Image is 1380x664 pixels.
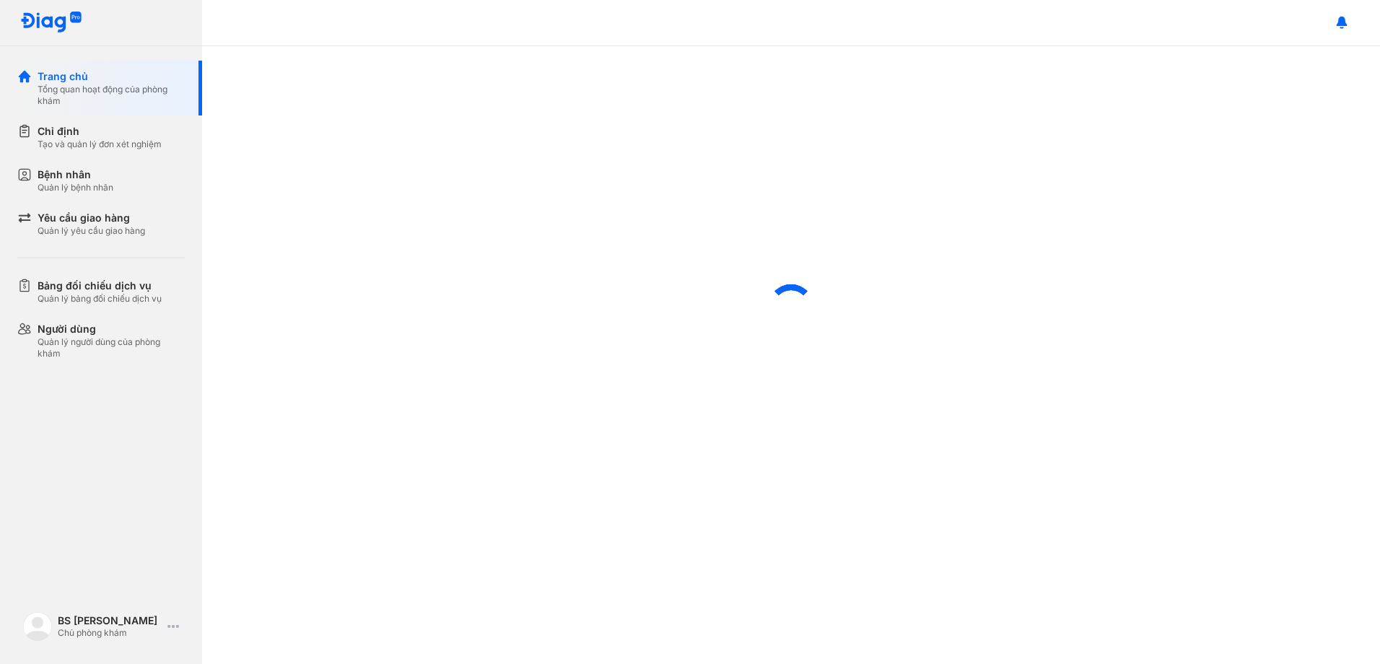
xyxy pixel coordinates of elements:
[38,124,162,139] div: Chỉ định
[58,614,162,627] div: BS [PERSON_NAME]
[38,182,113,193] div: Quản lý bệnh nhân
[38,69,185,84] div: Trang chủ
[38,139,162,150] div: Tạo và quản lý đơn xét nghiệm
[38,225,145,237] div: Quản lý yêu cầu giao hàng
[38,279,162,293] div: Bảng đối chiếu dịch vụ
[38,336,185,359] div: Quản lý người dùng của phòng khám
[38,167,113,182] div: Bệnh nhân
[38,293,162,305] div: Quản lý bảng đối chiếu dịch vụ
[23,612,52,641] img: logo
[58,627,162,639] div: Chủ phòng khám
[38,211,145,225] div: Yêu cầu giao hàng
[20,12,82,34] img: logo
[38,322,185,336] div: Người dùng
[38,84,185,107] div: Tổng quan hoạt động của phòng khám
